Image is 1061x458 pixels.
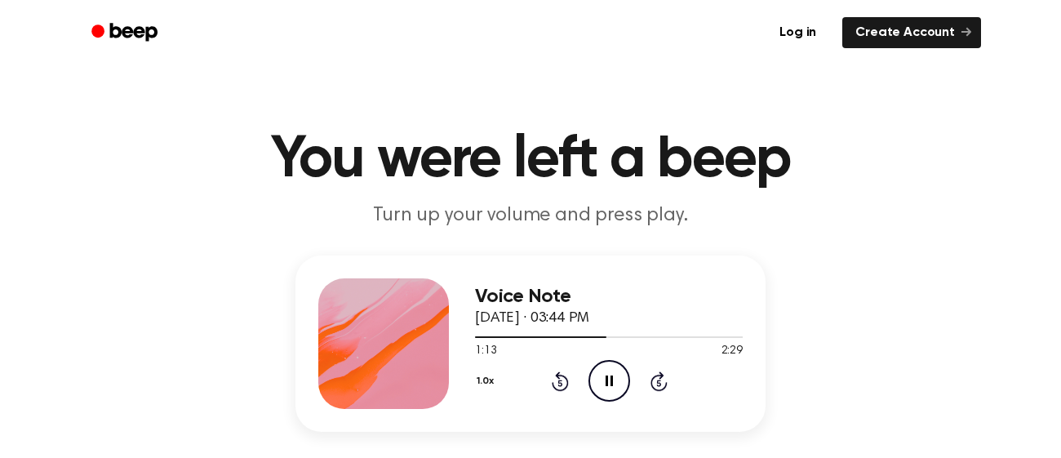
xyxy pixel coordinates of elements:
[217,202,844,229] p: Turn up your volume and press play.
[475,286,743,308] h3: Voice Note
[475,311,589,326] span: [DATE] · 03:44 PM
[475,367,499,395] button: 1.0x
[113,131,948,189] h1: You were left a beep
[80,17,172,49] a: Beep
[842,17,981,48] a: Create Account
[475,343,496,360] span: 1:13
[763,14,832,51] a: Log in
[721,343,743,360] span: 2:29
